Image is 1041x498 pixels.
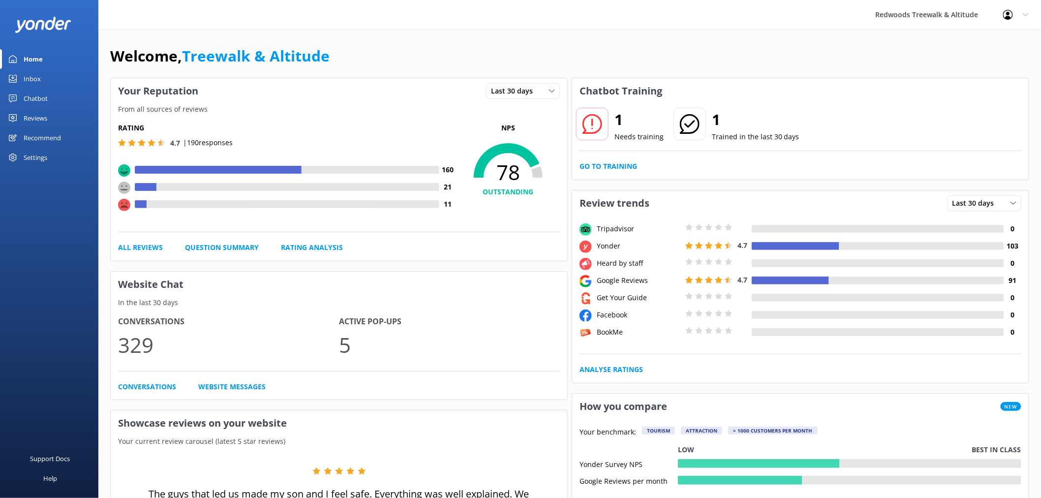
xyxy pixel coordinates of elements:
[111,410,567,436] h3: Showcase reviews on your website
[728,427,818,435] div: > 1000 customers per month
[110,44,330,68] h1: Welcome,
[1004,223,1021,234] h4: 0
[1004,241,1021,251] h4: 103
[572,78,670,104] h3: Chatbot Training
[339,328,560,361] p: 5
[439,182,457,192] h4: 21
[281,242,343,253] a: Rating Analysis
[1004,327,1021,338] h4: 0
[594,310,683,320] div: Facebook
[118,242,163,253] a: All Reviews
[182,46,330,66] a: Treewalk & Altitude
[31,449,70,468] div: Support Docs
[737,241,747,250] span: 4.7
[457,160,560,185] span: 78
[118,381,176,392] a: Conversations
[572,190,657,216] h3: Review trends
[614,108,664,131] h2: 1
[118,315,339,328] h4: Conversations
[594,292,683,303] div: Get Your Guide
[580,427,636,438] p: Your benchmark:
[24,108,47,128] div: Reviews
[1004,310,1021,320] h4: 0
[1004,292,1021,303] h4: 0
[580,459,678,468] div: Yonder Survey NPS
[24,89,48,108] div: Chatbot
[439,199,457,210] h4: 11
[594,258,683,269] div: Heard by staff
[170,138,180,148] span: 4.7
[15,17,71,33] img: yonder-white-logo.png
[24,148,47,167] div: Settings
[1004,275,1021,286] h4: 91
[111,272,567,297] h3: Website Chat
[185,242,259,253] a: Question Summary
[111,297,567,308] p: In the last 30 days
[118,328,339,361] p: 329
[681,427,722,435] div: Attraction
[712,131,799,142] p: Trained in the last 30 days
[24,128,61,148] div: Recommend
[594,223,683,234] div: Tripadvisor
[24,69,41,89] div: Inbox
[642,427,675,435] div: Tourism
[457,123,560,133] p: NPS
[952,198,1000,209] span: Last 30 days
[712,108,799,131] h2: 1
[1004,258,1021,269] h4: 0
[678,444,694,455] p: Low
[457,187,560,197] h4: OUTSTANDING
[972,444,1021,455] p: Best in class
[594,275,683,286] div: Google Reviews
[111,436,567,447] p: Your current review carousel (latest 5 star reviews)
[614,131,664,142] p: Needs training
[594,241,683,251] div: Yonder
[1001,402,1021,411] span: New
[580,476,678,485] div: Google Reviews per month
[580,161,637,172] a: Go to Training
[43,468,57,488] div: Help
[737,275,747,284] span: 4.7
[24,49,43,69] div: Home
[198,381,266,392] a: Website Messages
[111,78,206,104] h3: Your Reputation
[183,137,233,148] p: | 190 responses
[580,364,643,375] a: Analyse Ratings
[594,327,683,338] div: BookMe
[572,394,674,419] h3: How you compare
[111,104,567,115] p: From all sources of reviews
[439,164,457,175] h4: 160
[118,123,457,133] h5: Rating
[339,315,560,328] h4: Active Pop-ups
[491,86,539,96] span: Last 30 days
